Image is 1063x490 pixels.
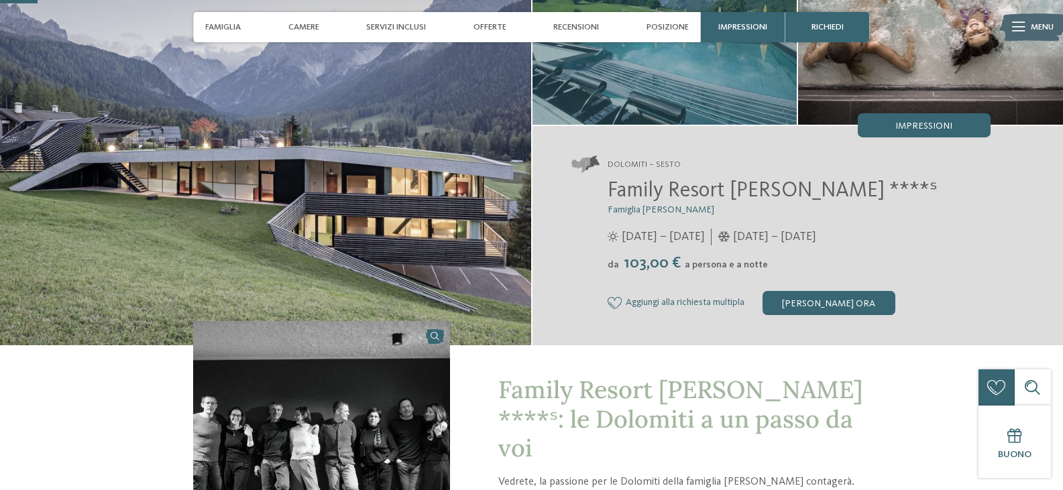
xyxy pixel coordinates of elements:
span: Family Resort [PERSON_NAME] ****ˢ [608,180,938,202]
span: Famiglia [PERSON_NAME] [608,205,714,215]
span: Buono [998,450,1031,459]
span: Servizi inclusi [366,22,426,32]
span: [DATE] – [DATE] [733,229,816,245]
span: Famiglia [205,22,241,32]
span: Impressioni [895,121,952,131]
span: Family Resort [PERSON_NAME] ****ˢ: le Dolomiti a un passo da voi [498,374,862,463]
a: Buono [978,406,1051,478]
div: [PERSON_NAME] ora [763,291,895,315]
span: [DATE] – [DATE] [622,229,705,245]
span: richiedi [812,22,844,32]
span: Posizione [647,22,689,32]
i: Orari d'apertura inverno [718,231,730,242]
span: Dolomiti – Sesto [608,159,681,171]
span: Recensioni [553,22,599,32]
span: a persona e a notte [685,260,768,269]
span: Camere [288,22,319,32]
span: Impressioni [718,22,767,32]
span: Offerte [473,22,506,32]
span: da [608,260,619,269]
i: Orari d'apertura estate [608,231,618,242]
span: 103,00 € [620,255,683,271]
span: Aggiungi alla richiesta multipla [626,298,744,308]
